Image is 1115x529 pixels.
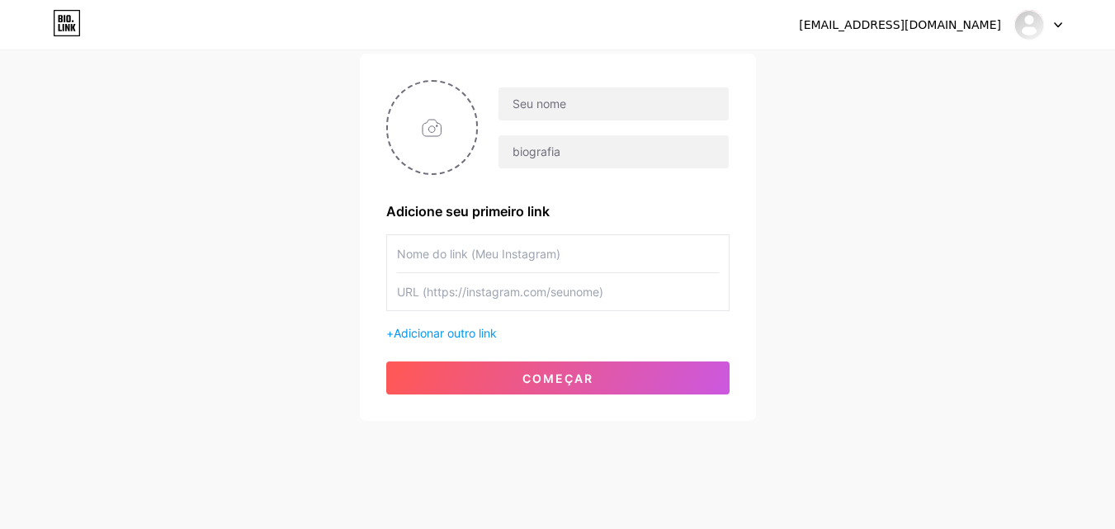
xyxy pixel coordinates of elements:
input: Nome do link (Meu Instagram) [397,235,719,272]
font: Adicionar outro link [394,326,497,340]
img: indicações [1013,9,1045,40]
input: biografia [498,135,728,168]
font: + [386,326,394,340]
font: Adicione seu primeiro link [386,203,550,220]
font: [EMAIL_ADDRESS][DOMAIN_NAME] [799,18,1001,31]
input: URL (https://instagram.com/seunome) [397,273,719,310]
input: Seu nome [498,87,728,120]
font: começar [522,371,593,385]
button: começar [386,361,730,394]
